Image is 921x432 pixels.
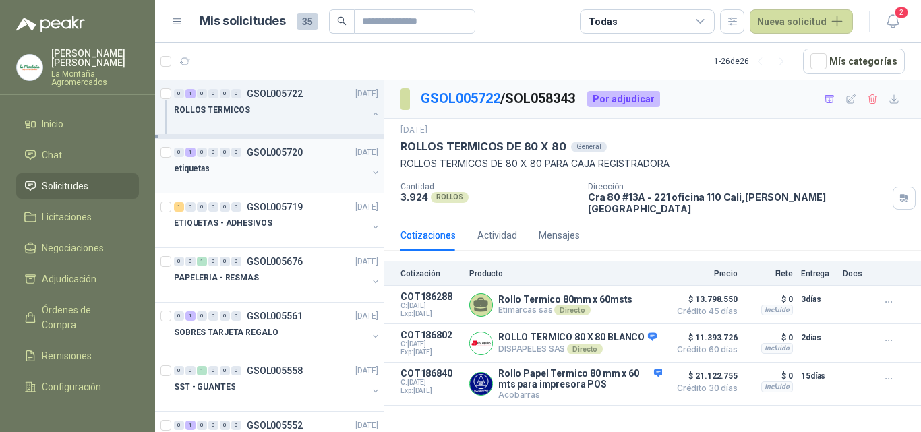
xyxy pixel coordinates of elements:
a: Configuración [16,374,139,400]
p: GSOL005719 [247,202,303,212]
div: 1 [185,421,196,430]
span: C: [DATE] [400,379,461,387]
p: COT186288 [400,291,461,302]
span: Órdenes de Compra [42,303,126,332]
p: $ 0 [746,291,793,307]
p: Etimarcas sas [498,305,632,315]
span: Crédito 60 días [670,346,738,354]
div: Directo [554,305,590,315]
p: [DATE] [355,255,378,268]
p: 15 días [801,368,835,384]
p: [DATE] [355,201,378,214]
span: Chat [42,148,62,162]
p: [PERSON_NAME] [PERSON_NAME] [51,49,139,67]
div: 0 [231,311,241,321]
button: Mís categorías [803,49,905,74]
div: 0 [174,366,184,375]
div: 0 [185,257,196,266]
a: 0 0 1 0 0 0 GSOL005558[DATE] SST - GUANTES [174,363,381,406]
span: Exp: [DATE] [400,310,461,318]
div: 0 [185,366,196,375]
p: Acobarras [498,390,662,400]
a: Órdenes de Compra [16,297,139,338]
p: ETIQUETAS - ADHESIVOS [174,217,272,230]
div: 0 [231,257,241,266]
div: 0 [197,421,207,430]
span: Inicio [42,117,63,131]
span: Remisiones [42,348,92,363]
p: 3.924 [400,191,428,203]
p: $ 0 [746,330,793,346]
img: Company Logo [17,55,42,80]
span: Licitaciones [42,210,92,224]
p: [DATE] [355,146,378,159]
p: COT186802 [400,330,461,340]
p: GSOL005722 [247,89,303,98]
p: Docs [843,269,870,278]
span: Crédito 30 días [670,384,738,392]
button: 2 [881,9,905,34]
div: 0 [174,311,184,321]
div: 0 [174,148,184,157]
p: ROLLO TERMICO 80 X 80 BLANCO [498,332,657,344]
span: 35 [297,13,318,30]
div: 0 [220,148,230,157]
div: 0 [208,202,218,212]
div: 0 [174,89,184,98]
div: Incluido [761,305,793,315]
p: Cantidad [400,182,577,191]
p: Flete [746,269,793,278]
span: Solicitudes [42,179,88,193]
a: Chat [16,142,139,168]
p: PAPELERIA - RESMAS [174,272,259,284]
div: 0 [185,202,196,212]
p: / SOL058343 [421,88,576,109]
p: GSOL005558 [247,366,303,375]
p: etiquetas [174,162,210,175]
div: 0 [174,421,184,430]
p: La Montaña Agromercados [51,70,139,86]
div: 0 [231,89,241,98]
a: Remisiones [16,343,139,369]
span: Exp: [DATE] [400,348,461,357]
div: Incluido [761,343,793,354]
a: Negociaciones [16,235,139,261]
span: C: [DATE] [400,340,461,348]
div: 0 [231,421,241,430]
div: 0 [208,366,218,375]
a: 1 0 0 0 0 0 GSOL005719[DATE] ETIQUETAS - ADHESIVOS [174,199,381,242]
p: $ 0 [746,368,793,384]
div: Cotizaciones [400,228,456,243]
p: Producto [469,269,662,278]
div: 1 [197,257,207,266]
p: ROLLOS TERMICOS DE 80 X 80 PARA CAJA REGISTRADORA [400,156,905,171]
div: Incluido [761,381,793,392]
div: 0 [197,202,207,212]
div: 0 [220,257,230,266]
p: [DATE] [355,310,378,323]
div: Todas [589,14,617,29]
a: Adjudicación [16,266,139,292]
div: 0 [208,89,218,98]
p: [DATE] [400,124,427,137]
span: search [337,16,347,26]
div: General [571,142,607,152]
a: Licitaciones [16,204,139,230]
p: [DATE] [355,88,378,100]
div: 0 [220,89,230,98]
div: 1 [185,148,196,157]
p: GSOL005720 [247,148,303,157]
span: 2 [894,6,909,19]
a: 0 0 1 0 0 0 GSOL005676[DATE] PAPELERIA - RESMAS [174,253,381,297]
div: 0 [197,148,207,157]
span: $ 13.798.550 [670,291,738,307]
h1: Mis solicitudes [200,11,286,31]
a: 0 1 0 0 0 0 GSOL005720[DATE] etiquetas [174,144,381,187]
a: Inicio [16,111,139,137]
a: GSOL005722 [421,90,500,106]
p: Dirección [588,182,887,191]
div: 0 [208,148,218,157]
p: Entrega [801,269,835,278]
div: 0 [208,257,218,266]
p: SOBRES TARJETA REGALO [174,326,278,339]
